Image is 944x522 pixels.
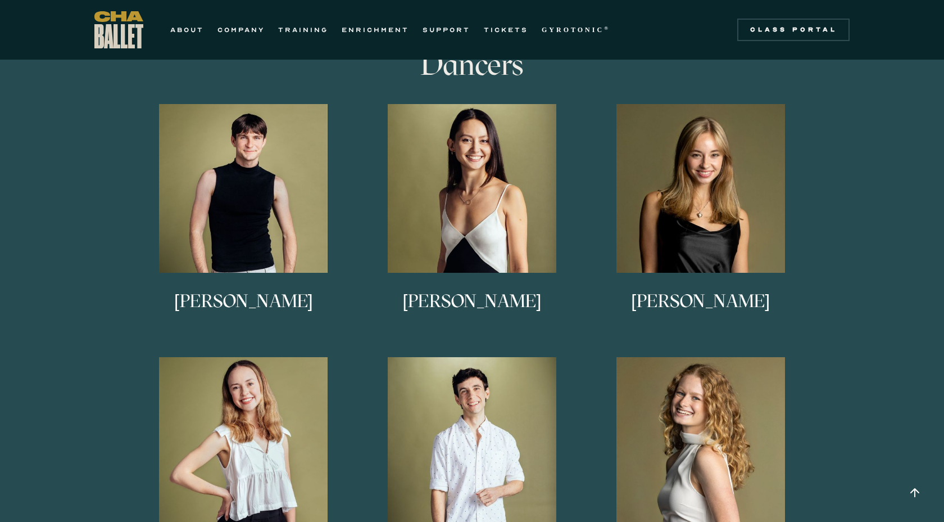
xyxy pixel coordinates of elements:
[737,19,850,41] a: Class Portal
[217,23,265,37] a: COMPANY
[170,23,204,37] a: ABOUT
[604,25,610,31] sup: ®
[423,23,470,37] a: SUPPORT
[135,104,352,340] a: [PERSON_NAME]
[278,23,328,37] a: TRAINING
[542,26,604,34] strong: GYROTONIC
[174,292,313,329] h3: [PERSON_NAME]
[364,104,581,340] a: [PERSON_NAME]
[342,23,409,37] a: ENRICHMENT
[403,292,542,329] h3: [PERSON_NAME]
[542,23,610,37] a: GYROTONIC®
[94,11,143,48] a: home
[744,25,843,34] div: Class Portal
[592,104,809,340] a: [PERSON_NAME]
[484,23,528,37] a: TICKETS
[631,292,770,329] h3: [PERSON_NAME]
[289,48,655,82] h3: Dancers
